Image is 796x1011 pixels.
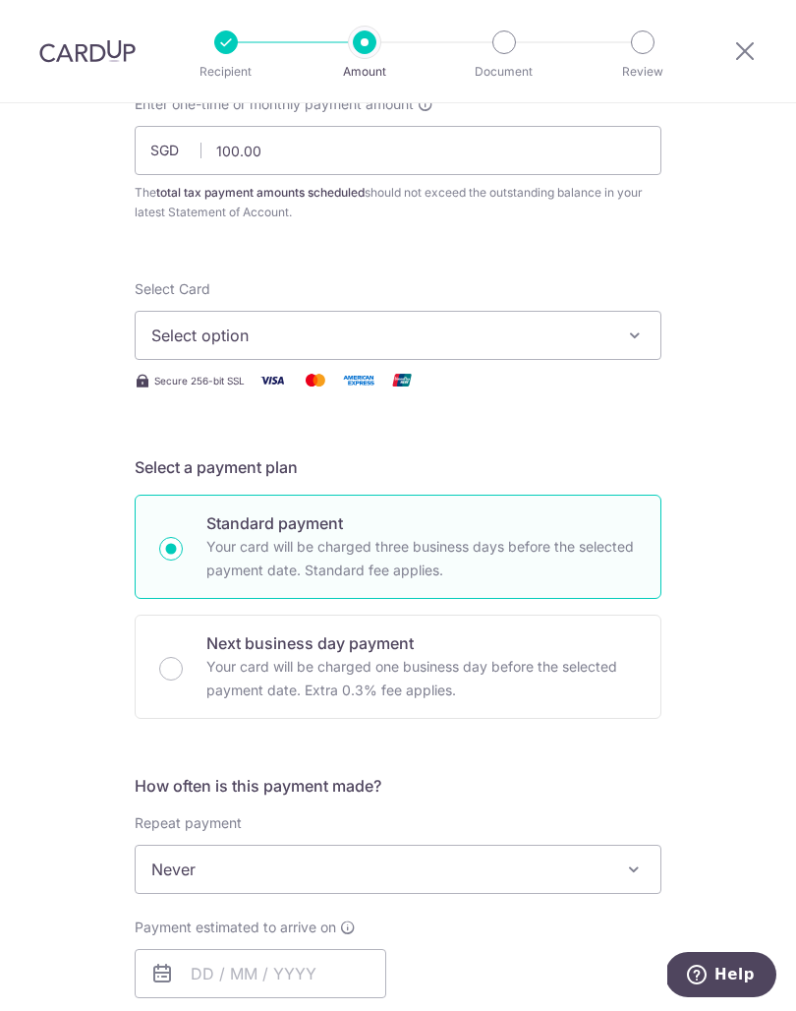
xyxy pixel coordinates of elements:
p: Amount [310,62,420,82]
p: Your card will be charged three business days before the selected payment date. Standard fee appl... [206,535,637,582]
b: total tax payment amounts scheduled [156,185,365,200]
span: Secure 256-bit SSL [154,373,245,388]
span: Never [136,846,660,893]
span: Never [135,845,661,894]
p: Document [449,62,559,82]
img: CardUp [39,39,136,63]
span: Select option [151,324,609,347]
img: Visa [253,368,292,392]
div: The should not exceed the outstanding balance in your latest Statement of Account. [135,183,661,222]
span: translation missing: en.payables.payment_networks.credit_card.summary.labels.select_card [135,280,210,297]
p: Standard payment [206,511,637,535]
p: Next business day payment [206,631,637,655]
button: Select option [135,311,661,360]
img: Mastercard [296,368,335,392]
h5: How often is this payment made? [135,774,661,798]
input: DD / MM / YYYY [135,949,386,998]
p: Review [588,62,698,82]
span: SGD [150,141,201,160]
input: 0.00 [135,126,661,175]
iframe: Opens a widget where you can find more information [667,952,776,1001]
span: Payment estimated to arrive on [135,918,336,937]
span: Enter one-time or monthly payment amount [135,94,414,114]
p: Your card will be charged one business day before the selected payment date. Extra 0.3% fee applies. [206,655,637,702]
img: American Express [339,368,378,392]
p: Recipient [171,62,281,82]
label: Repeat payment [135,813,242,833]
img: Union Pay [382,368,422,392]
h5: Select a payment plan [135,455,661,479]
